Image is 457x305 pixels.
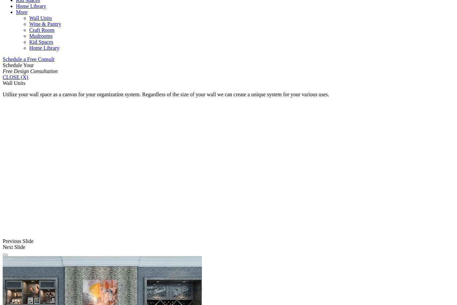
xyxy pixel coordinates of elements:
em: Free Design Consultation [3,68,58,74]
a: Craft Room [29,27,54,33]
a: Schedule a Free Consult (opens a dropdown menu) [3,56,54,62]
a: Wall Units [29,15,52,21]
div: Previous Slide [3,238,454,244]
span: Schedule Your [3,62,58,74]
a: Home Library [29,45,59,51]
a: Home Library [16,3,46,9]
a: More menu text will display only on big screen [16,9,28,15]
a: Kid Spaces [29,39,53,45]
a: CLOSE (X) [3,74,28,80]
span: Wall Units [3,80,25,86]
a: Wine & Pantry [29,21,61,27]
a: Mudrooms [29,33,52,39]
button: Click here to pause slide show [3,254,8,256]
div: Next Slide [3,244,454,250]
p: Utilize your wall space as a canvas for your organization system. Regardless of the size of your ... [3,92,454,98]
